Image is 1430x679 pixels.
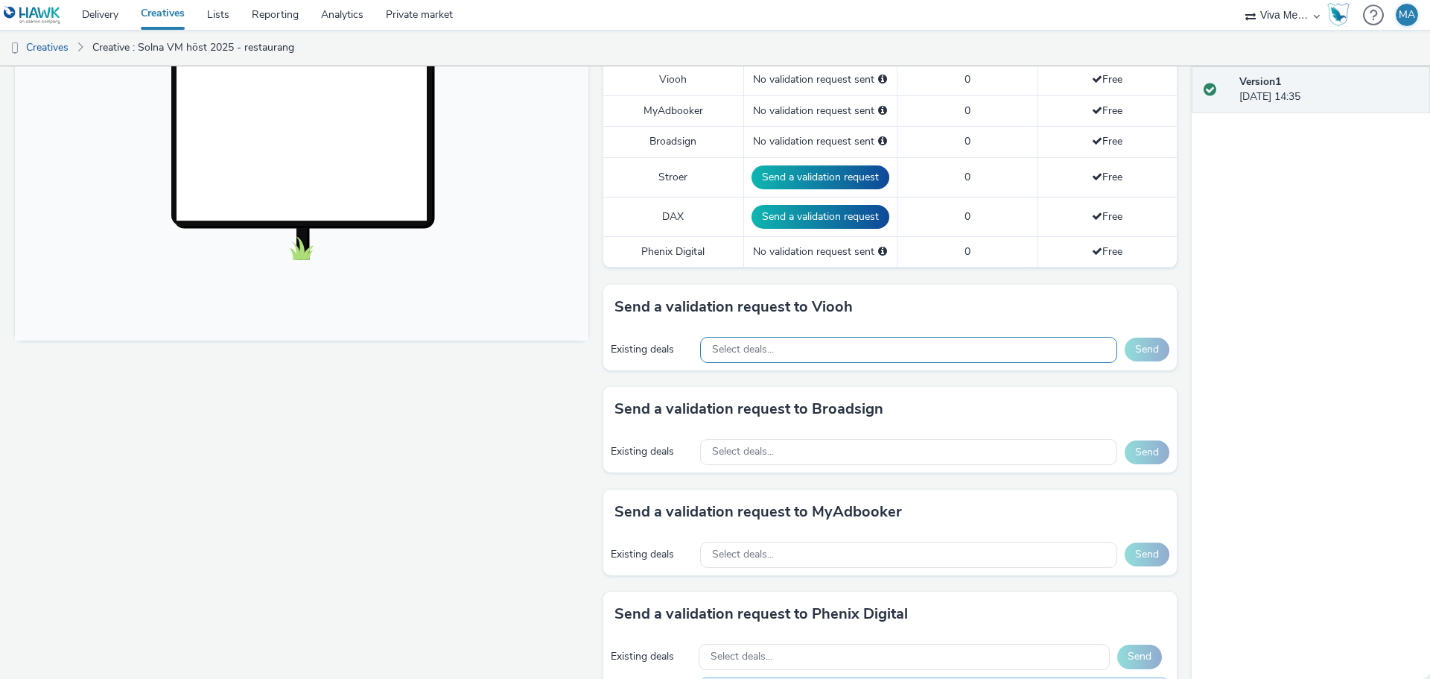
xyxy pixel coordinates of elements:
span: Select deals... [711,651,772,663]
div: Please select a deal below and click on Send to send a validation request to Broadsign. [878,134,887,149]
div: No validation request sent [751,104,889,119]
span: 0 [965,134,970,148]
a: Hawk Academy [1327,3,1356,27]
div: Existing deals [611,649,691,664]
h3: Send a validation request to MyAdbooker [614,501,902,523]
button: Send [1125,543,1169,566]
span: Free [1092,104,1122,118]
span: Free [1092,72,1122,86]
span: 0 [965,170,970,184]
div: Existing deals [611,342,693,357]
span: 0 [965,209,970,224]
td: Viooh [603,65,743,95]
button: Send [1125,440,1169,464]
img: Hawk Academy [1327,3,1350,27]
span: 0 [965,72,970,86]
div: Existing deals [611,547,693,562]
span: Free [1092,244,1122,259]
td: Stroer [603,157,743,197]
img: dooh [7,41,22,56]
span: Free [1092,170,1122,184]
span: Free [1092,134,1122,148]
button: Send [1125,338,1169,361]
td: MyAdbooker [603,95,743,126]
td: Phenix Digital [603,236,743,267]
span: Select deals... [712,446,774,458]
h3: Send a validation request to Viooh [614,296,853,318]
button: Send a validation request [751,165,889,189]
div: No validation request sent [751,134,889,149]
a: Creative : Solna VM höst 2025 - restaurang [85,30,302,66]
button: Send a validation request [751,205,889,229]
span: Select deals... [712,549,774,561]
div: Please select a deal below and click on Send to send a validation request to Phenix Digital. [878,244,887,259]
img: undefined Logo [4,6,61,25]
div: [DATE] 14:35 [1239,75,1418,105]
h3: Send a validation request to Phenix Digital [614,603,908,625]
td: DAX [603,197,743,236]
div: MA [1399,4,1415,26]
span: 0 [965,104,970,118]
span: 0 [965,244,970,259]
strong: Version 1 [1239,75,1281,89]
span: Select deals... [712,344,774,356]
div: No validation request sent [751,72,889,87]
div: Please select a deal below and click on Send to send a validation request to Viooh. [878,72,887,87]
h3: Send a validation request to Broadsign [614,398,883,420]
td: Broadsign [603,127,743,157]
span: Free [1092,209,1122,224]
div: Please select a deal below and click on Send to send a validation request to MyAdbooker. [878,104,887,119]
button: Send [1117,645,1162,669]
div: No validation request sent [751,244,889,259]
div: Existing deals [611,444,693,459]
